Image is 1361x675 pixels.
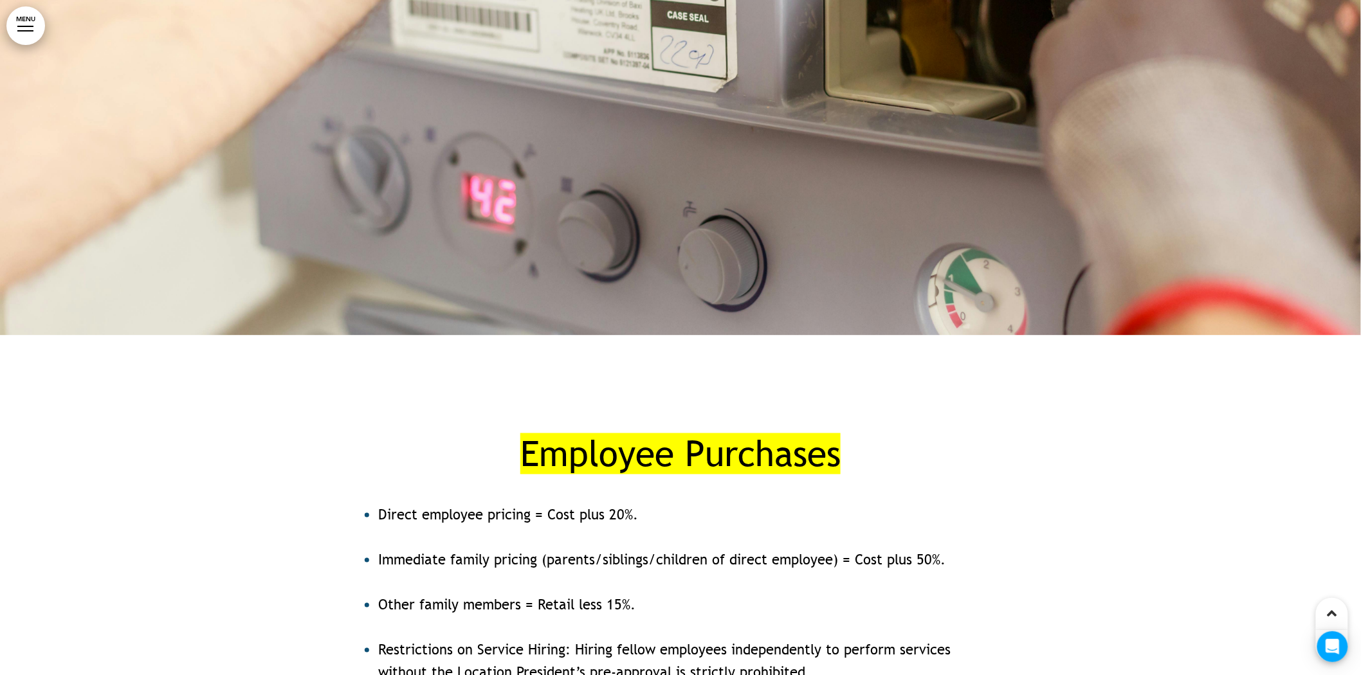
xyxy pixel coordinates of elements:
div: Open Intercom Messenger [1317,631,1348,662]
li: Other family members = Retail less 15%. [378,594,1002,616]
a: MENU [6,6,45,45]
li: Immediate family pricing (parents/siblings/children of direct employee) = Cost plus 50%. [378,549,1002,571]
span: Employee Purchases [520,433,841,474]
li: Direct employee pricing = Cost plus 20%. [378,504,1002,526]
